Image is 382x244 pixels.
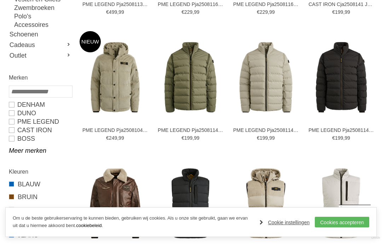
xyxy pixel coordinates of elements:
a: cookiebeleid [76,223,102,228]
a: PME LEGEND Pja2508116 Jassen [158,1,223,7]
span: 99 [345,9,350,15]
a: Zwembroeken [14,4,72,12]
span: 199 [335,9,343,15]
a: BLAUW [9,180,72,189]
a: Duno [9,109,72,117]
a: PME LEGEND Pja2508114 Jassen [308,127,374,133]
img: PME LEGEND Pbw2508102 Jassen [155,168,226,239]
span: € [181,9,184,15]
img: PME LEGEND Plj2508700 Jassen [80,168,151,239]
img: PME LEGEND Pja2508114 Jassen [230,42,301,113]
span: 249 [109,135,117,141]
span: 229 [184,9,192,15]
span: , [192,135,194,141]
h2: Merken [9,73,72,82]
span: 99 [118,9,124,15]
a: CAST IRON [9,126,72,134]
span: , [192,9,194,15]
a: PME LEGEND Pja2508113 Jassen [82,1,148,7]
span: 99 [345,135,350,141]
span: € [332,135,335,141]
a: PME LEGEND Pja2508114 Jassen [233,127,299,133]
span: , [117,135,118,141]
span: € [181,135,184,141]
span: 99 [269,9,275,15]
span: € [106,135,109,141]
a: Terug naar boven [339,205,371,237]
span: € [257,135,260,141]
span: , [268,135,269,141]
a: PME LEGEND [9,117,72,126]
span: 229 [260,9,268,15]
span: , [343,135,345,141]
span: 99 [118,135,124,141]
a: CAST IRON Cja2508141 Jassen [308,1,374,7]
img: PME LEGEND Pja2508114 Jassen [306,42,377,113]
span: , [268,9,269,15]
a: Outlet [9,50,72,61]
span: 199 [184,135,192,141]
span: , [117,9,118,15]
span: 499 [109,9,117,15]
a: Cookies accepteren [315,217,369,227]
span: 99 [194,135,199,141]
span: € [332,9,335,15]
a: Schoenen [9,29,72,40]
a: Accessoires [14,21,72,29]
span: , [343,9,345,15]
a: PME LEGEND Pja2508114 Jassen [158,127,223,133]
h2: Kleuren [9,167,72,176]
img: PME LEGEND Pja2508104 Jassen [80,42,151,113]
span: 199 [260,135,268,141]
span: € [106,9,109,15]
img: CAST IRON Cbw2508140 Jassen [306,168,377,239]
span: 99 [194,9,199,15]
a: PME LEGEND Pja2508104 [PERSON_NAME] [82,127,148,133]
a: DENHAM [9,100,72,109]
a: Polo's [14,12,72,21]
p: Om u de beste gebruikerservaring te kunnen bieden, gebruiken wij cookies. Als u onze site gebruik... [13,215,253,230]
img: PME LEGEND Pbw2508100 Jassen [230,168,301,239]
a: Meer merken [9,146,72,155]
a: GRIJS [9,205,72,214]
a: BRUIN [9,192,72,202]
a: PME LEGEND Pja2508116 Jassen [233,1,299,7]
span: € [257,9,260,15]
img: PME LEGEND Pja2508114 Jassen [155,42,226,113]
a: BOSS [9,134,72,143]
span: 199 [335,135,343,141]
a: Cadeaus [9,40,72,50]
span: 99 [269,135,275,141]
a: Cookie instellingen [260,217,310,228]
